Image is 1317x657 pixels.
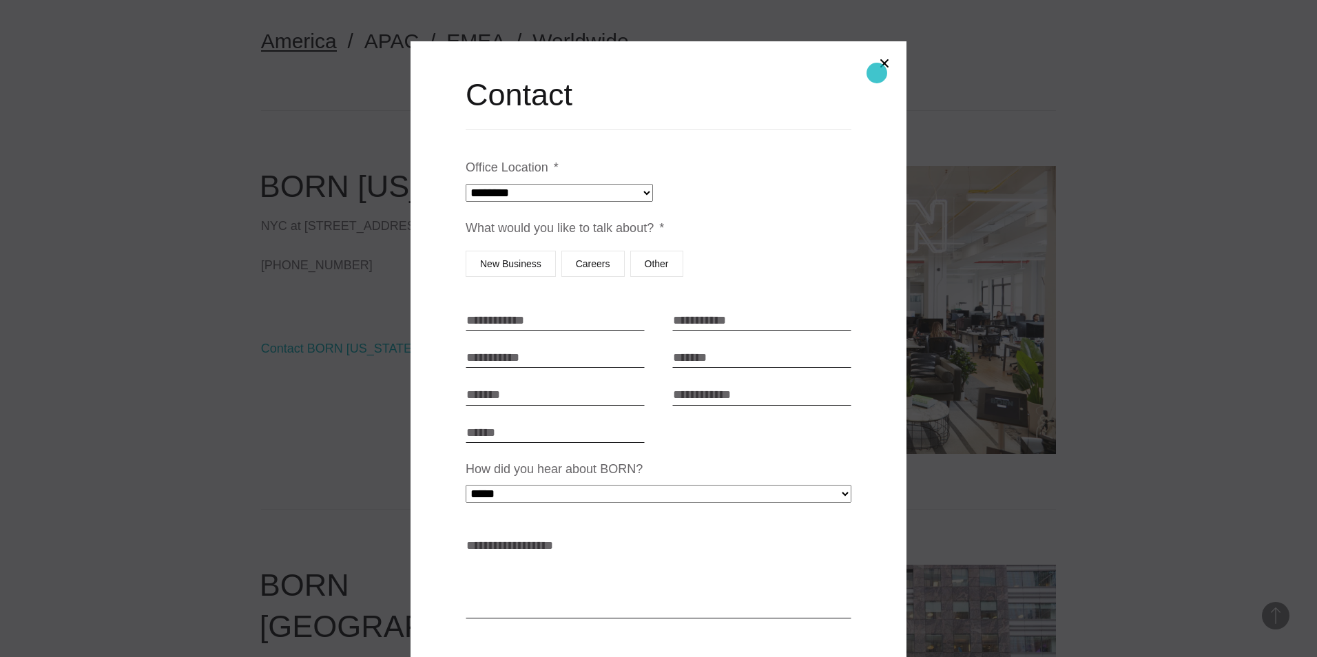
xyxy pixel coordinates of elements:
label: How did you hear about BORN? [466,461,643,477]
label: Office Location [466,160,559,176]
label: Other [630,251,683,277]
label: Careers [561,251,625,277]
label: New Business [466,251,556,277]
h2: Contact [466,74,851,116]
label: What would you like to talk about? [466,220,664,236]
